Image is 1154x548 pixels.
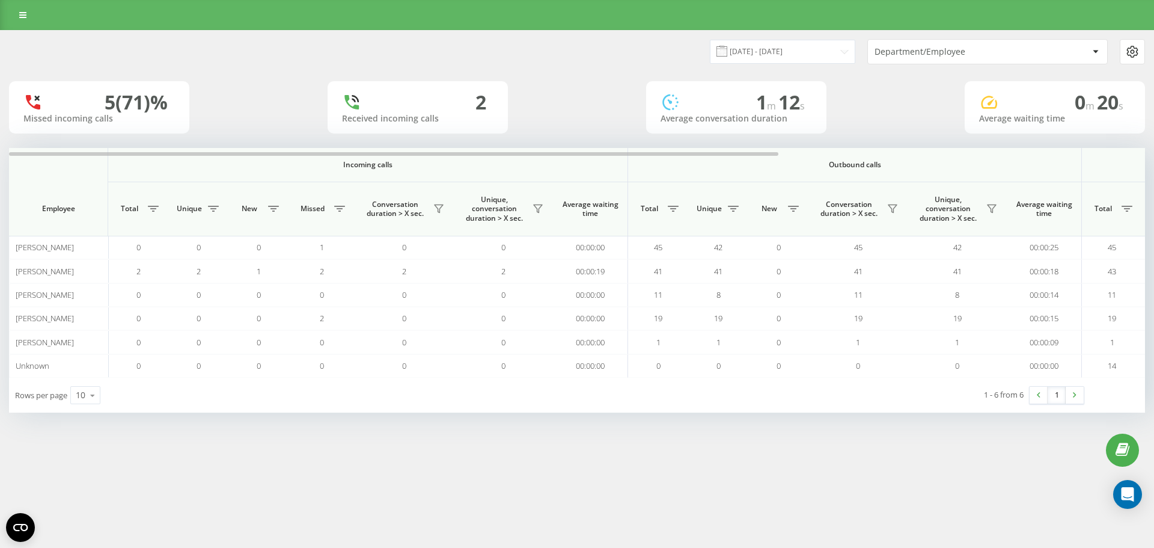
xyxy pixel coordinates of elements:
[402,360,406,371] span: 0
[6,513,35,542] button: Open CMP widget
[257,266,261,277] span: 1
[257,360,261,371] span: 0
[402,242,406,253] span: 0
[854,313,862,324] span: 19
[197,313,201,324] span: 0
[953,266,962,277] span: 41
[777,313,781,324] span: 0
[1007,307,1082,330] td: 00:00:15
[197,289,201,300] span: 0
[501,337,505,348] span: 0
[854,289,862,300] span: 11
[1108,242,1116,253] span: 45
[777,360,781,371] span: 0
[1108,360,1116,371] span: 14
[105,91,168,114] div: 5 (71)%
[76,389,85,401] div: 10
[139,160,596,170] span: Incoming calls
[16,360,49,371] span: Unknown
[501,360,505,371] span: 0
[656,337,661,348] span: 1
[767,99,778,112] span: m
[475,91,486,114] div: 2
[1088,204,1118,214] span: Total
[460,195,529,223] span: Unique, conversation duration > Х sec.
[320,242,324,253] span: 1
[984,389,1024,401] div: 1 - 6 from 6
[654,313,662,324] span: 19
[320,313,324,324] span: 2
[16,337,74,348] span: [PERSON_NAME]
[694,204,724,214] span: Unique
[953,313,962,324] span: 19
[856,360,860,371] span: 0
[661,114,812,124] div: Average conversation duration
[654,242,662,253] span: 45
[875,47,1018,57] div: Department/Employee
[856,337,860,348] span: 1
[257,337,261,348] span: 0
[257,313,261,324] span: 0
[1075,89,1097,115] span: 0
[402,289,406,300] span: 0
[136,289,141,300] span: 0
[136,266,141,277] span: 2
[1108,313,1116,324] span: 19
[501,242,505,253] span: 0
[402,266,406,277] span: 2
[1097,89,1123,115] span: 20
[754,204,784,214] span: New
[756,89,778,115] span: 1
[1007,354,1082,378] td: 00:00:00
[342,114,493,124] div: Received incoming calls
[402,313,406,324] span: 0
[257,242,261,253] span: 0
[23,114,175,124] div: Missed incoming calls
[197,337,201,348] span: 0
[1007,330,1082,354] td: 00:00:09
[320,360,324,371] span: 0
[1007,236,1082,259] td: 00:00:25
[955,337,959,348] span: 1
[955,289,959,300] span: 8
[16,242,74,253] span: [PERSON_NAME]
[914,195,983,223] span: Unique, conversation duration > Х sec.
[136,313,141,324] span: 0
[714,242,722,253] span: 42
[19,204,97,214] span: Employee
[1108,266,1116,277] span: 43
[197,266,201,277] span: 2
[953,242,962,253] span: 42
[16,266,74,277] span: [PERSON_NAME]
[295,204,331,214] span: Missed
[955,360,959,371] span: 0
[778,89,805,115] span: 12
[197,242,201,253] span: 0
[553,283,628,307] td: 00:00:00
[501,313,505,324] span: 0
[714,313,722,324] span: 19
[979,114,1131,124] div: Average waiting time
[197,360,201,371] span: 0
[1085,99,1097,112] span: m
[320,289,324,300] span: 0
[656,160,1054,170] span: Outbound calls
[777,337,781,348] span: 0
[136,360,141,371] span: 0
[174,204,204,214] span: Unique
[553,330,628,354] td: 00:00:00
[501,289,505,300] span: 0
[501,266,505,277] span: 2
[1108,289,1116,300] span: 11
[716,360,721,371] span: 0
[16,289,74,300] span: [PERSON_NAME]
[714,266,722,277] span: 41
[654,266,662,277] span: 41
[634,204,664,214] span: Total
[16,313,74,324] span: [PERSON_NAME]
[1007,283,1082,307] td: 00:00:14
[136,242,141,253] span: 0
[716,337,721,348] span: 1
[777,266,781,277] span: 0
[320,337,324,348] span: 0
